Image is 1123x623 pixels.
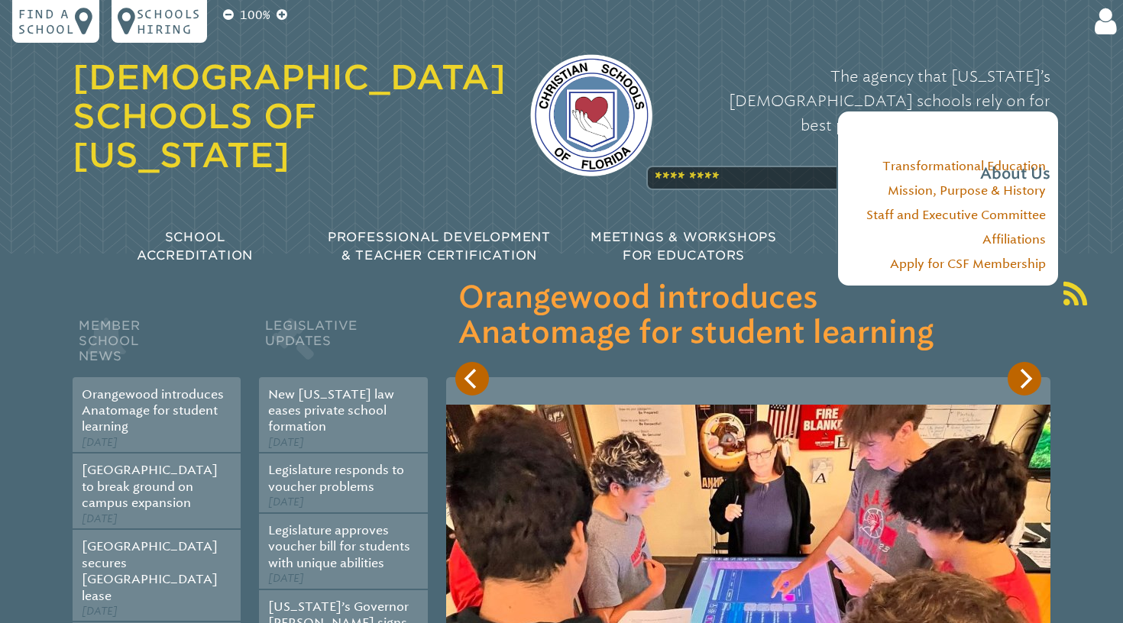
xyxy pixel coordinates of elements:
span: [DATE] [82,512,118,525]
span: [DATE] [82,436,118,449]
button: Next [1008,362,1041,395]
span: [DATE] [268,436,304,449]
a: Legislature approves voucher bill for students with unique abilities [268,523,410,570]
a: [GEOGRAPHIC_DATA] secures [GEOGRAPHIC_DATA] lease [82,539,218,602]
a: Legislature responds to voucher problems [268,463,404,493]
a: New [US_STATE] law eases private school formation [268,387,394,434]
span: [DATE] [268,572,304,585]
span: School Accreditation [137,230,253,263]
a: Affiliations [982,232,1046,247]
h2: Member School News [73,315,241,377]
a: Staff and Executive Committee [866,208,1046,222]
h3: Orangewood introduces Anatomage for student learning [458,281,1038,351]
a: Apply for CSF Membership [890,257,1046,271]
a: [GEOGRAPHIC_DATA] to break ground on campus expansion [82,463,218,510]
p: Schools Hiring [137,6,201,37]
span: Professional Development & Teacher Certification [328,230,551,263]
h2: Legislative Updates [259,315,427,377]
span: About Us [980,162,1050,186]
p: 100% [237,6,273,24]
a: [DEMOGRAPHIC_DATA] Schools of [US_STATE] [73,57,506,175]
p: Find a school [18,6,75,37]
span: [DATE] [82,605,118,618]
span: Meetings & Workshops for Educators [591,230,777,263]
a: Orangewood introduces Anatomage for student learning [82,387,224,434]
p: The agency that [US_STATE]’s [DEMOGRAPHIC_DATA] schools rely on for best practices in accreditati... [677,64,1050,186]
span: [DATE] [268,495,304,508]
button: Previous [455,362,489,395]
img: csf-logo-web-colors.png [530,54,652,176]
